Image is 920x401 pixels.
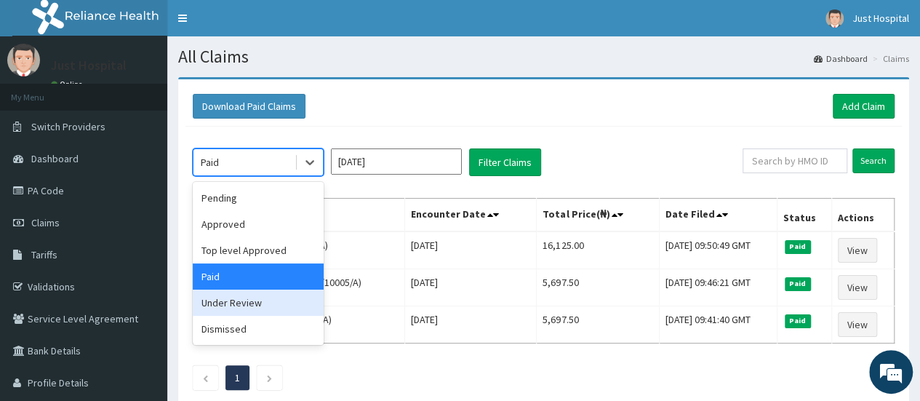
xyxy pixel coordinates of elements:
td: [DATE] 09:50:49 GMT [659,231,777,269]
div: Dismissed [193,316,324,342]
span: Just Hospital [852,12,909,25]
td: [DATE] 09:46:21 GMT [659,269,777,306]
a: View [838,275,877,300]
div: Pending [193,185,324,211]
a: Dashboard [814,52,868,65]
th: Date Filed [659,199,777,232]
img: d_794563401_company_1708531726252_794563401 [27,73,59,109]
img: User Image [7,44,40,76]
a: Previous page [202,371,209,384]
input: Search by HMO ID [743,148,847,173]
th: Actions [831,199,894,232]
th: Total Price(₦) [537,199,659,232]
a: Add Claim [833,94,895,119]
a: Online [51,79,86,90]
div: Paid [193,263,324,290]
span: Dashboard [31,152,79,165]
th: Status [777,199,831,232]
p: Just Hospital [51,59,127,72]
a: Page 1 is your current page [235,371,240,384]
span: Paid [785,240,811,253]
td: [DATE] [404,231,537,269]
td: 5,697.50 [537,269,659,306]
li: Claims [869,52,909,65]
td: [DATE] [404,269,537,306]
div: Minimize live chat window [239,7,273,42]
button: Filter Claims [469,148,541,176]
a: View [838,312,877,337]
a: View [838,238,877,263]
td: 5,697.50 [537,306,659,344]
input: Select Month and Year [331,148,462,175]
h1: All Claims [178,47,909,66]
input: Search [852,148,895,173]
div: Under Review [193,290,324,316]
span: Paid [785,314,811,327]
span: Switch Providers [31,120,105,133]
a: Next page [266,371,273,384]
span: Paid [785,277,811,290]
div: Approved [193,211,324,237]
div: Top level Approved [193,237,324,263]
textarea: Type your message and hit 'Enter' [7,255,277,306]
td: [DATE] [404,306,537,344]
div: Chat with us now [76,82,244,100]
span: We're online! [84,112,201,259]
td: 16,125.00 [537,231,659,269]
th: Encounter Date [404,199,537,232]
span: Tariffs [31,248,57,261]
td: [DATE] 09:41:40 GMT [659,306,777,344]
div: Paid [201,155,219,170]
span: Claims [31,216,60,229]
button: Download Paid Claims [193,94,305,119]
img: User Image [825,9,844,28]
